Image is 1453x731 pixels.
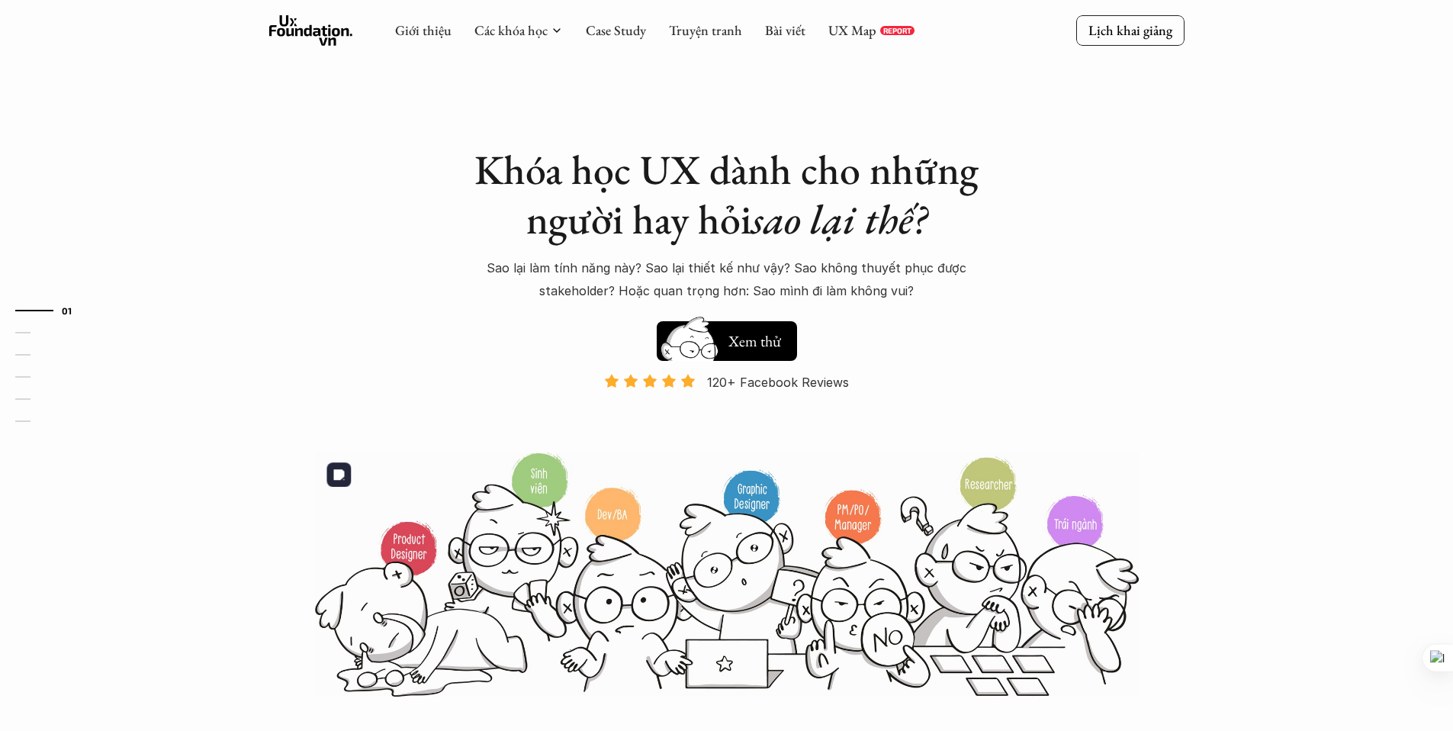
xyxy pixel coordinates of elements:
a: 120+ Facebook Reviews [591,373,863,450]
p: REPORT [883,26,911,35]
em: sao lại thế? [751,192,927,246]
a: Xem thử [657,314,797,361]
a: Lịch khai giảng [1076,15,1185,45]
strong: 01 [62,304,72,315]
a: 01 [15,301,88,320]
a: Các khóa học [474,21,548,39]
a: Giới thiệu [395,21,452,39]
p: Sao lại làm tính năng này? Sao lại thiết kế như vậy? Sao không thuyết phục được stakeholder? Hoặc... [468,256,986,303]
a: REPORT [880,26,915,35]
a: UX Map [828,21,876,39]
p: Lịch khai giảng [1088,21,1172,39]
p: 120+ Facebook Reviews [707,371,849,394]
a: Bài viết [765,21,805,39]
h1: Khóa học UX dành cho những người hay hỏi [460,145,994,244]
a: Case Study [586,21,646,39]
a: Truyện tranh [669,21,742,39]
h5: Xem thử [728,330,781,352]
